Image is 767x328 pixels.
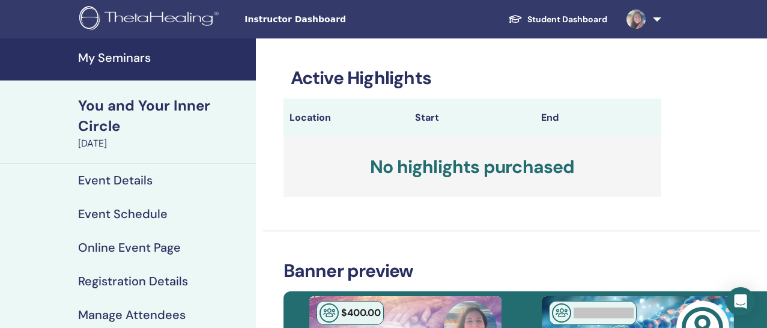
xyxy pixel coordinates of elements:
h4: Registration Details [78,274,188,288]
div: You and Your Inner Circle [78,96,249,136]
span: $ 400 .00 [341,306,381,319]
th: Start [409,99,535,137]
img: graduation-cap-white.svg [508,14,523,24]
img: default.jpg [626,10,646,29]
h3: No highlights purchased [283,137,661,197]
h4: My Seminars [78,50,249,65]
span: Instructor Dashboard [244,13,425,26]
div: Open Intercom Messenger [726,287,755,316]
img: In-Person Seminar [320,303,339,323]
h4: Online Event Page [78,240,181,255]
img: logo.png [79,6,223,33]
th: End [535,99,661,137]
h4: Event Details [78,173,153,187]
a: Student Dashboard [499,8,617,31]
h4: Manage Attendees [78,308,186,322]
h3: Active Highlights [283,67,661,89]
div: [DATE] [78,136,249,151]
img: In-Person Seminar [552,303,571,323]
a: You and Your Inner Circle[DATE] [71,96,256,151]
th: Location [283,99,410,137]
h4: Event Schedule [78,207,168,221]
